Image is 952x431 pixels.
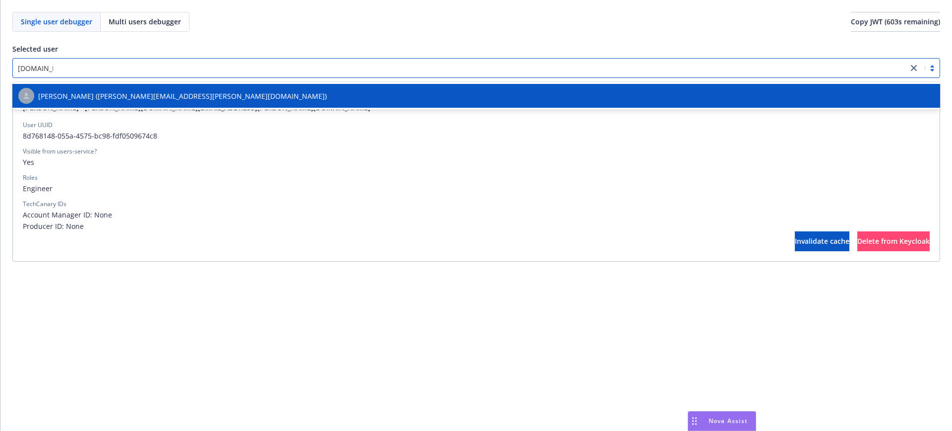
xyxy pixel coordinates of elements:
[23,173,38,182] div: Roles
[109,16,181,27] span: Multi users debugger
[23,200,66,209] div: TechCanary IDs
[23,147,97,156] div: Visible from users-service?
[23,157,930,167] span: Yes
[857,231,930,251] button: Delete from Keycloak
[795,236,849,246] span: Invalidate cache
[688,411,756,431] button: Nova Assist
[23,210,930,220] span: Account Manager ID: None
[23,183,930,194] span: Engineer
[908,62,920,74] a: close
[21,16,92,27] span: Single user debugger
[688,412,701,431] div: Drag to move
[795,231,849,251] button: Invalidate cache
[857,236,930,246] span: Delete from Keycloak
[851,12,940,32] button: Copy JWT (603s remaining)
[709,417,748,425] span: Nova Assist
[23,121,53,130] div: User UUID
[23,221,930,231] span: Producer ID: None
[12,44,58,54] span: Selected user
[851,17,940,26] span: Copy JWT ( 603 s remaining)
[38,91,327,101] span: [PERSON_NAME] ([PERSON_NAME][EMAIL_ADDRESS][PERSON_NAME][DOMAIN_NAME])
[23,131,930,141] span: 8d768148-055a-4575-bc98-fdf0509674c8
